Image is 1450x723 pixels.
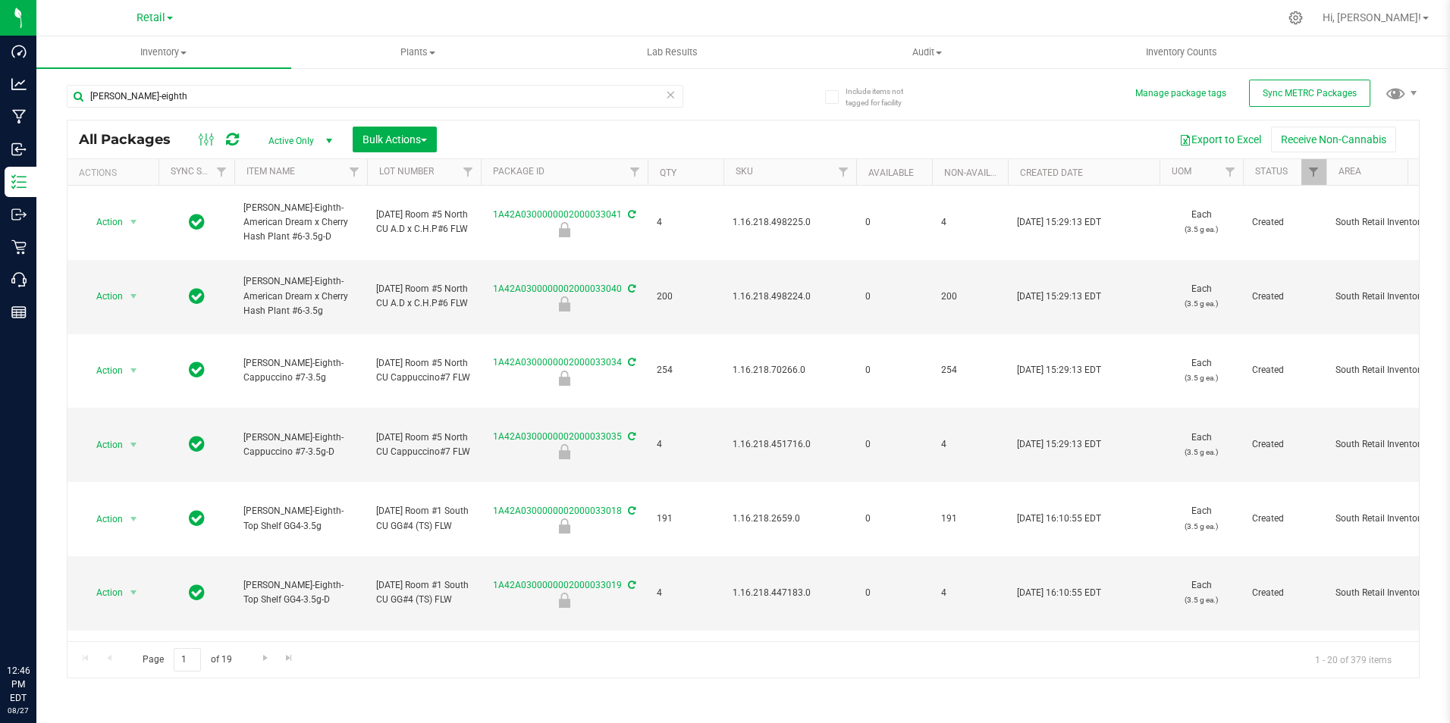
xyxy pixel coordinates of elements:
inline-svg: Call Center [11,272,27,287]
span: Hi, [PERSON_NAME]! [1323,11,1421,23]
span: South Retail Inventory [1335,512,1431,526]
span: 1.16.218.498225.0 [733,215,847,230]
span: [DATE] Room #5 North CU Cappuccino#7 FLW [376,356,472,385]
span: All Packages [79,131,186,148]
span: [DATE] Room #5 North CU A.D x C.H.P#6 FLW [376,282,472,311]
a: Filter [456,159,481,185]
inline-svg: Inbound [11,142,27,157]
span: select [124,582,143,603]
a: Filter [342,159,367,185]
a: Audit [800,36,1055,68]
span: In Sync [189,433,205,455]
span: 4 [941,437,999,452]
a: Lot Number [379,166,434,177]
div: Newly Received [479,371,650,386]
span: Plants [292,45,545,59]
span: Sync from Compliance System [626,283,636,294]
span: Sync from Compliance System [626,209,636,220]
span: [DATE] Room #1 South CU GG#4 (TS) FLW [376,504,472,533]
span: Created [1252,290,1317,304]
a: Inventory [36,36,291,68]
inline-svg: Inventory [11,174,27,189]
span: [DATE] 15:29:13 EDT [1017,363,1101,377]
span: select [124,286,143,307]
span: [DATE] Room #5 North CU Cappuccino#7 FLW [376,430,472,459]
span: [DATE] Room #5 North CU A.D x C.H.P#6 FLW [376,208,472,236]
div: Newly Received [479,593,650,608]
span: Bulk Actions [362,133,427,146]
a: Go to the last page [278,648,300,668]
p: (3.5 g ea.) [1169,593,1234,607]
a: Filter [623,159,648,185]
span: [PERSON_NAME]-Eighth-Cappuccino #7-3.5g [243,356,358,385]
iframe: Resource center [15,602,61,647]
span: Inventory [36,45,291,59]
span: Sync METRC Packages [1263,88,1357,99]
a: 1A42A0300000002000033019 [493,580,622,590]
div: Manage settings [1286,11,1305,25]
span: 4 [657,215,714,230]
span: Audit [801,45,1054,59]
div: Newly Received [479,222,650,237]
button: Sync METRC Packages [1249,80,1370,107]
div: Newly Received [479,444,650,459]
p: (3.5 g ea.) [1169,296,1234,311]
inline-svg: Retail [11,239,27,255]
span: 0 [865,215,923,230]
span: 4 [657,586,714,600]
div: Newly Received [479,518,650,534]
span: South Retail Inventory [1335,437,1431,452]
span: 254 [941,363,999,377]
span: Retail [137,11,165,24]
span: Sync from Compliance System [626,505,636,516]
inline-svg: Dashboard [11,44,27,59]
a: 1A42A0300000002000033040 [493,283,622,294]
span: Each [1169,356,1234,385]
span: Each [1169,282,1234,311]
span: 0 [865,363,923,377]
a: Status [1255,166,1288,177]
span: Created [1252,215,1317,230]
input: 1 [174,648,201,671]
span: Action [83,211,124,233]
a: Filter [1301,159,1326,185]
button: Bulk Actions [353,127,437,152]
span: 4 [657,437,714,452]
span: Sync from Compliance System [626,431,636,442]
span: In Sync [189,582,205,603]
span: Each [1169,578,1234,607]
span: Action [83,434,124,455]
span: [DATE] 15:29:13 EDT [1017,215,1101,230]
p: 12:46 PM EDT [7,664,30,705]
p: 08/27 [7,705,30,716]
span: In Sync [189,359,205,380]
a: Available [868,167,914,178]
a: Filter [831,159,856,185]
a: Filter [209,159,234,185]
button: Export to Excel [1169,127,1271,152]
a: UOM [1172,166,1191,177]
span: In Sync [189,286,205,307]
span: select [124,509,143,530]
span: Created [1252,363,1317,377]
a: 1A42A0300000002000033034 [493,357,622,368]
span: South Retail Inventory [1335,215,1431,230]
a: Filter [1218,159,1243,185]
span: Created [1252,512,1317,526]
a: Qty [660,167,676,178]
span: [DATE] 16:10:55 EDT [1017,512,1101,526]
a: Area [1339,166,1361,177]
span: [DATE] 16:10:55 EDT [1017,586,1101,600]
span: Clear [666,85,676,105]
span: Created [1252,437,1317,452]
span: South Retail Inventory [1335,363,1431,377]
a: Created Date [1020,167,1083,178]
span: In Sync [189,211,205,233]
span: [PERSON_NAME]-Eighth-Top Shelf GG4-3.5g-D [243,578,358,607]
inline-svg: Manufacturing [11,109,27,124]
inline-svg: Outbound [11,207,27,222]
span: 0 [865,437,923,452]
span: Sync from Compliance System [626,580,636,590]
span: 254 [657,363,714,377]
span: [PERSON_NAME]-Eighth-American Dream x Cherry Hash Plant #6-3.5g [243,274,358,318]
